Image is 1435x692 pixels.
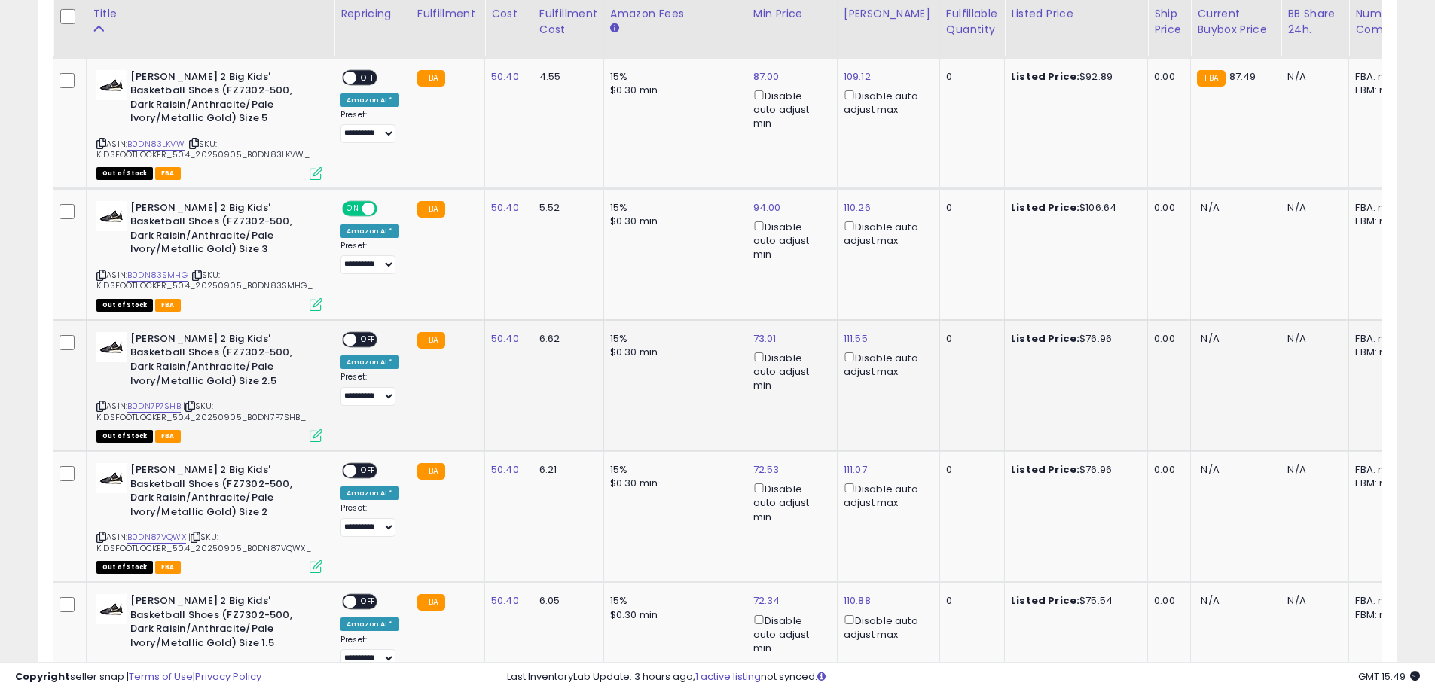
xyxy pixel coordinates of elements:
div: FBA: n/a [1355,332,1405,346]
div: Amazon AI * [340,224,399,238]
span: | SKU: KIDSFOOTLOCKER_50.4_20250905_B0DN7P7SHB_ [96,400,306,422]
div: Ship Price [1154,6,1184,38]
div: Disable auto adjust min [753,480,826,524]
div: 0 [946,201,993,215]
div: Preset: [340,635,399,669]
img: 31SYQmOzCdL._SL40_.jpg [96,463,127,493]
span: OFF [375,202,399,215]
div: Preset: [340,372,399,406]
div: $0.30 min [610,477,735,490]
a: 72.34 [753,593,780,608]
a: 50.40 [491,69,519,84]
div: $76.96 [1011,332,1136,346]
div: ASIN: [96,201,322,309]
span: All listings that are currently out of stock and unavailable for purchase on Amazon [96,167,153,180]
a: 1 active listing [695,669,761,684]
span: N/A [1201,593,1219,608]
div: 15% [610,70,735,84]
div: ASIN: [96,463,322,572]
div: N/A [1287,594,1337,608]
span: FBA [155,430,181,443]
b: Listed Price: [1011,331,1079,346]
div: N/A [1287,463,1337,477]
small: Amazon Fees. [610,22,619,35]
div: Listed Price [1011,6,1141,22]
div: Repricing [340,6,405,22]
div: 15% [610,332,735,346]
span: OFF [356,334,380,346]
a: 50.40 [491,593,519,608]
div: Amazon AI * [340,93,399,107]
div: ASIN: [96,70,322,178]
a: 50.40 [491,200,519,215]
a: B0DN7P7SHB [127,400,181,413]
a: B0DN83SMHG [127,269,188,282]
img: 31SYQmOzCdL._SL40_.jpg [96,70,127,100]
span: FBA [155,561,181,574]
span: ON [343,202,362,215]
span: OFF [356,465,380,477]
b: [PERSON_NAME] 2 Big Kids' Basketball Shoes (FZ7302-500, Dark Raisin/Anthracite/Pale Ivory/Metalli... [130,201,313,261]
div: Disable auto adjust max [844,612,928,642]
div: 5.52 [539,201,592,215]
b: Listed Price: [1011,69,1079,84]
span: N/A [1201,331,1219,346]
div: Amazon AI * [340,355,399,369]
div: $0.30 min [610,346,735,359]
div: Fulfillable Quantity [946,6,998,38]
strong: Copyright [15,669,70,684]
a: B0DN87VQWX [127,531,186,544]
div: FBA: n/a [1355,201,1405,215]
a: Privacy Policy [195,669,261,684]
div: Preset: [340,503,399,537]
div: Disable auto adjust min [753,87,826,131]
div: Num of Comp. [1355,6,1410,38]
a: 87.00 [753,69,780,84]
div: 0 [946,594,993,608]
div: Preset: [340,241,399,275]
span: All listings that are currently out of stock and unavailable for purchase on Amazon [96,299,153,312]
small: FBA [417,70,445,87]
div: 6.05 [539,594,592,608]
span: FBA [155,299,181,312]
a: Terms of Use [129,669,193,684]
b: [PERSON_NAME] 2 Big Kids' Basketball Shoes (FZ7302-500, Dark Raisin/Anthracite/Pale Ivory/Metalli... [130,463,313,523]
div: Disable auto adjust min [753,218,826,262]
div: FBA: n/a [1355,463,1405,477]
img: 31SYQmOzCdL._SL40_.jpg [96,594,127,624]
small: FBA [1197,70,1225,87]
div: 0.00 [1154,70,1179,84]
div: $75.54 [1011,594,1136,608]
div: 15% [610,594,735,608]
span: FBA [155,167,181,180]
div: N/A [1287,201,1337,215]
a: 110.26 [844,200,871,215]
span: All listings that are currently out of stock and unavailable for purchase on Amazon [96,561,153,574]
div: 15% [610,463,735,477]
div: 0 [946,463,993,477]
div: 0.00 [1154,463,1179,477]
span: N/A [1201,462,1219,477]
div: 4.55 [539,70,592,84]
span: 2025-09-10 15:49 GMT [1358,669,1420,684]
div: 15% [610,201,735,215]
a: 94.00 [753,200,781,215]
div: N/A [1287,70,1337,84]
div: Disable auto adjust min [753,612,826,656]
div: FBM: n/a [1355,346,1405,359]
a: 50.40 [491,462,519,477]
div: $0.30 min [610,84,735,97]
span: 87.49 [1229,69,1256,84]
a: B0DN83LKVW [127,138,185,151]
div: Disable auto adjust max [844,218,928,248]
a: 111.07 [844,462,867,477]
div: FBM: n/a [1355,608,1405,622]
b: [PERSON_NAME] 2 Big Kids' Basketball Shoes (FZ7302-500, Dark Raisin/Anthracite/Pale Ivory/Metalli... [130,332,313,392]
div: 6.62 [539,332,592,346]
div: $0.30 min [610,608,735,622]
div: FBM: n/a [1355,215,1405,228]
div: 0.00 [1154,594,1179,608]
span: OFF [356,596,380,608]
div: FBA: n/a [1355,594,1405,608]
div: Title [93,6,328,22]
